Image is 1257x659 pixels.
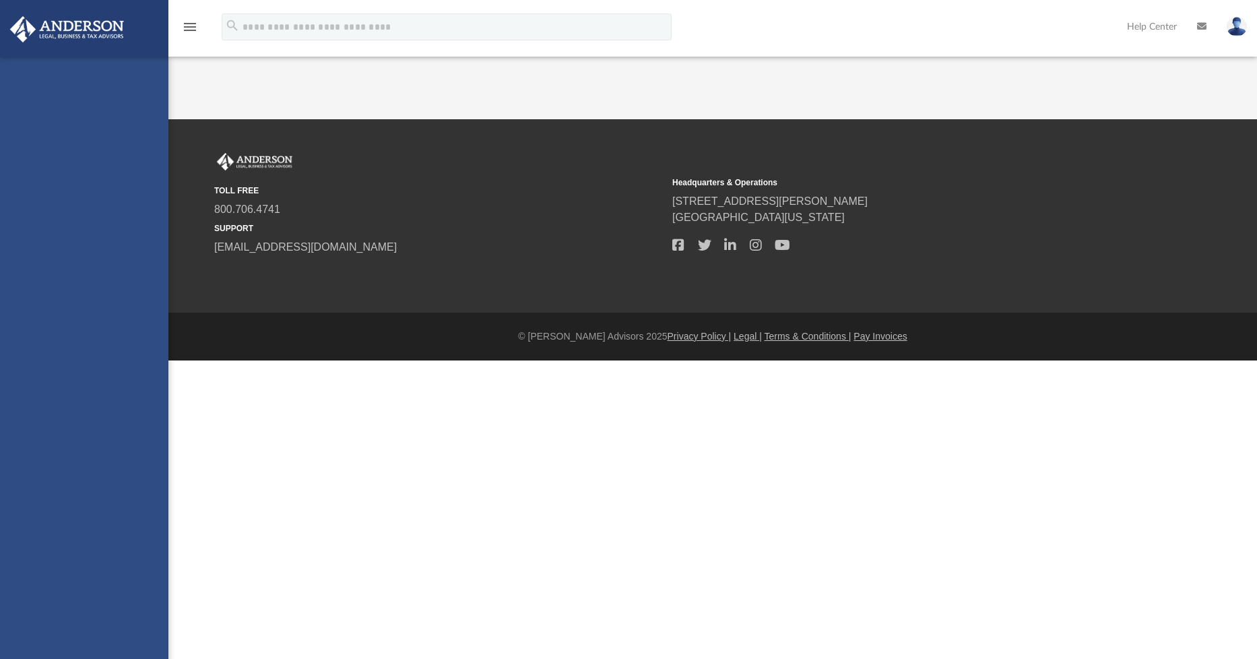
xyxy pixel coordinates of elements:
a: [STREET_ADDRESS][PERSON_NAME] [672,195,868,207]
small: SUPPORT [214,222,663,234]
a: [EMAIL_ADDRESS][DOMAIN_NAME] [214,241,397,253]
a: [GEOGRAPHIC_DATA][US_STATE] [672,212,845,223]
i: menu [182,19,198,35]
small: Headquarters & Operations [672,177,1121,189]
a: Terms & Conditions | [765,331,851,342]
a: Privacy Policy | [668,331,732,342]
a: Pay Invoices [853,331,907,342]
img: Anderson Advisors Platinum Portal [214,153,295,170]
a: Legal | [734,331,762,342]
img: Anderson Advisors Platinum Portal [6,16,128,42]
img: User Pic [1227,17,1247,36]
i: search [225,18,240,33]
div: © [PERSON_NAME] Advisors 2025 [168,329,1257,344]
a: menu [182,26,198,35]
small: TOLL FREE [214,185,663,197]
a: 800.706.4741 [214,203,280,215]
